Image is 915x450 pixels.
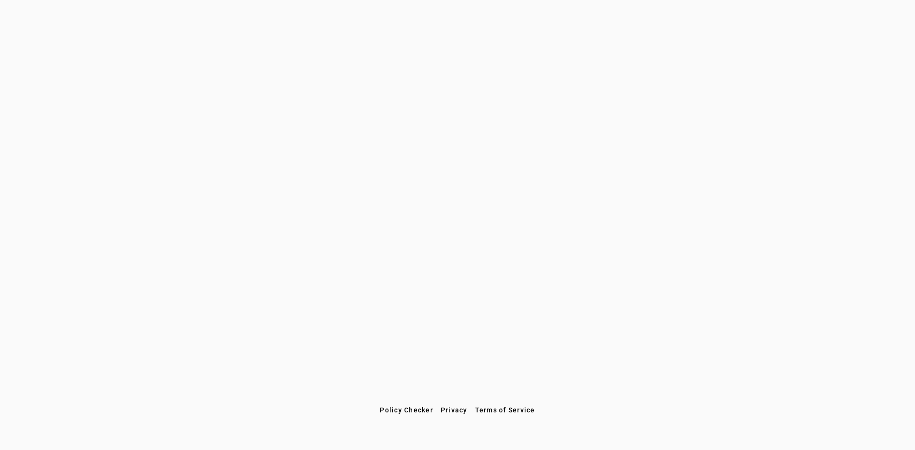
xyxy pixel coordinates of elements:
button: Policy Checker [376,401,437,419]
button: Terms of Service [471,401,539,419]
span: Privacy [441,406,468,414]
span: Policy Checker [380,406,433,414]
button: Privacy [437,401,471,419]
span: Terms of Service [475,406,535,414]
